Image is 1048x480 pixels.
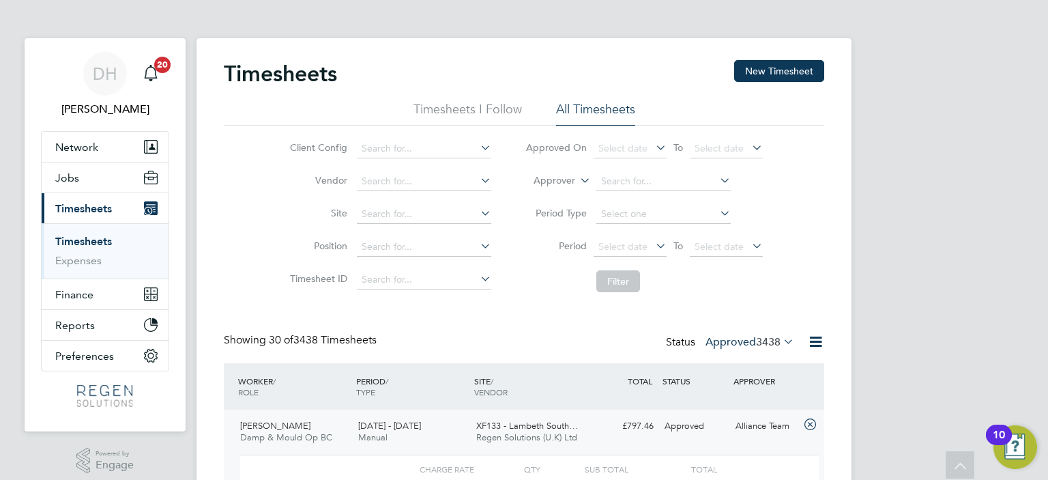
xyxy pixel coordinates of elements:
a: Powered byEngage [76,448,134,474]
label: Site [286,207,347,219]
span: Powered by [96,448,134,460]
label: Position [286,240,347,252]
div: Charge rate [386,461,474,477]
button: Jobs [42,163,169,193]
button: Preferences [42,341,169,371]
label: Approved [705,335,794,349]
div: Status [666,333,797,352]
input: Search for... [357,205,491,224]
li: Timesheets I Follow [413,101,522,126]
div: Showing [224,333,379,348]
input: Search for... [357,238,491,257]
label: Period [525,240,587,252]
div: PERIOD [353,369,471,404]
span: Engage [96,460,134,471]
div: WORKER [235,369,353,404]
span: 30 of [269,333,293,347]
input: Search for... [357,270,491,290]
span: [PERSON_NAME] [240,420,310,432]
span: Jobs [55,171,79,184]
span: 20 [154,57,171,73]
span: Regen Solutions (U.K) Ltd [476,432,577,443]
span: / [273,376,276,386]
button: New Timesheet [734,60,824,82]
div: APPROVER [730,369,801,393]
li: All Timesheets [556,101,635,126]
button: Open Resource Center, 10 new notifications [993,425,1037,469]
span: To [669,237,687,255]
span: 3438 [756,335,781,349]
button: Filter [596,270,640,292]
div: STATUS [659,369,730,393]
span: / [385,376,388,386]
input: Select one [596,205,731,224]
div: Alliance Team [730,415,801,438]
span: To [669,139,687,156]
span: 3438 Timesheets [269,333,377,347]
span: Manual [358,432,388,443]
a: Timesheets [55,235,112,248]
a: DH[PERSON_NAME] [41,52,169,117]
label: Period Type [525,207,587,219]
img: regensolutions-logo-retina.png [77,385,132,407]
span: Reports [55,319,95,332]
div: Total [628,461,716,477]
span: Select date [695,142,744,154]
span: [DATE] - [DATE] [358,420,421,432]
button: Finance [42,279,169,309]
span: Select date [598,240,647,253]
input: Search for... [357,172,491,191]
span: Finance [55,288,93,301]
span: TOTAL [628,376,652,386]
span: TYPE [356,386,375,397]
h2: Timesheets [224,60,337,87]
span: Preferences [55,350,114,363]
nav: Main navigation [25,38,186,432]
span: Timesheets [55,202,112,215]
div: Sub Total [540,461,628,477]
span: Damp & Mould Op BC [240,432,332,443]
label: Approved On [525,141,587,154]
a: 20 [137,52,164,96]
div: SITE [471,369,589,404]
span: VENDOR [474,386,508,397]
span: Darren Hartman [41,101,169,117]
label: Vendor [286,174,347,186]
span: Select date [598,142,647,154]
span: DH [93,65,117,83]
span: XF133 - Lambeth South… [476,420,578,432]
input: Search for... [357,139,491,158]
span: / [491,376,493,386]
div: Approved [659,415,730,438]
div: QTY [474,461,540,477]
div: 10 [993,435,1005,453]
span: Select date [695,240,744,253]
div: £797.46 [588,415,659,438]
div: Timesheets [42,223,169,279]
label: Approver [514,174,575,188]
label: Client Config [286,141,347,154]
button: Reports [42,310,169,340]
label: Timesheet ID [286,272,347,285]
button: Timesheets [42,193,169,223]
span: ROLE [238,386,259,397]
span: Network [55,141,98,154]
a: Expenses [55,254,102,267]
button: Network [42,132,169,162]
input: Search for... [596,172,731,191]
a: Go to home page [41,385,169,407]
